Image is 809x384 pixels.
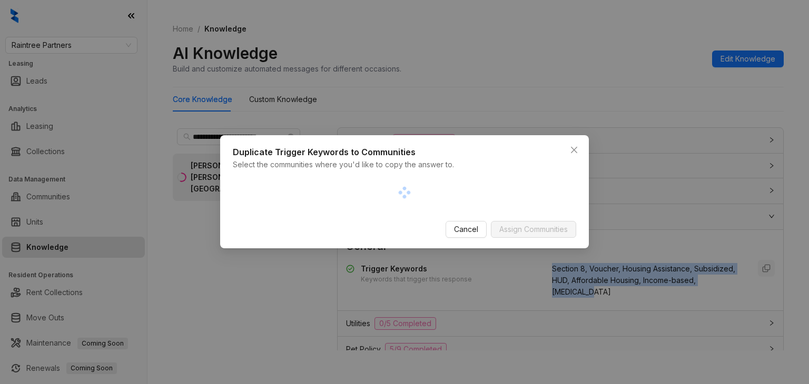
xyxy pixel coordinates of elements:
button: Assign Communities [491,221,576,238]
div: Duplicate Trigger Keywords to Communities [233,146,576,159]
button: Cancel [446,221,487,238]
div: Select the communities where you'd like to copy the answer to. [233,159,576,171]
span: close [570,146,578,154]
span: Cancel [454,224,478,236]
button: Close [566,142,583,158]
